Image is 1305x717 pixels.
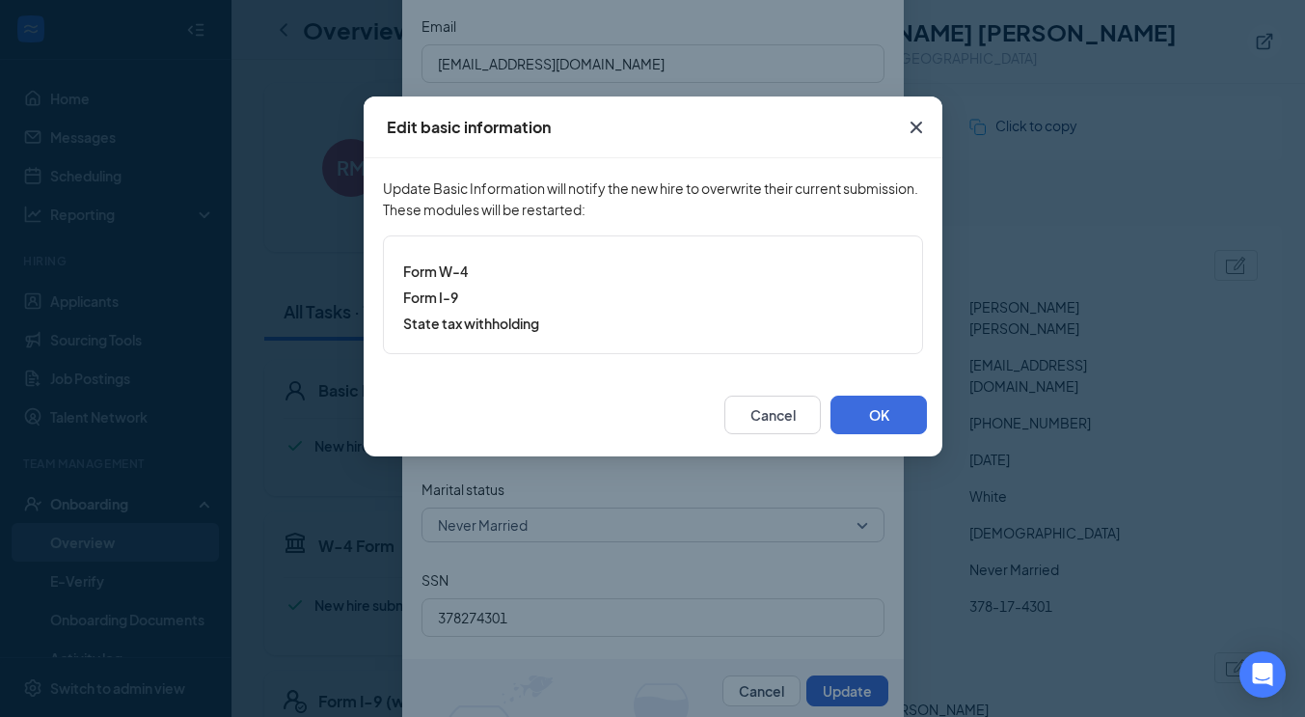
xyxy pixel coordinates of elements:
button: OK [830,396,927,434]
button: Cancel [724,396,821,434]
button: Close [890,97,942,158]
svg: Cross [905,116,928,139]
div: Open Intercom Messenger [1239,651,1286,698]
span: Form I-9 [403,287,903,308]
span: State tax withholding [403,313,903,334]
span: Form W-4 [403,261,903,282]
span: Update Basic Information will notify the new hire to overwrite their current submission. These mo... [383,178,923,220]
div: Edit basic information [387,117,551,138]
